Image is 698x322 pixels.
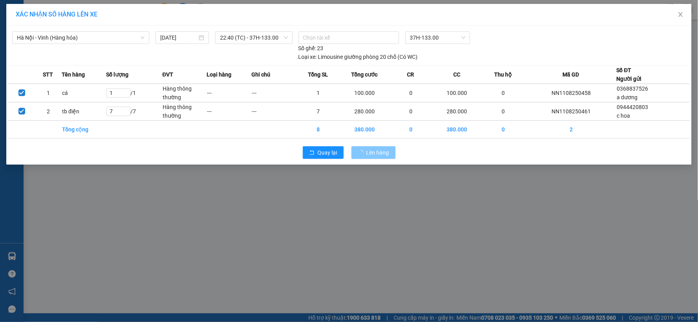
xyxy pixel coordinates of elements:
[299,44,324,53] div: 23
[16,11,97,18] span: XÁC NHẬN SỐ HÀNG LÊN XE
[388,121,433,138] td: 0
[341,84,388,102] td: 100.000
[121,111,130,116] span: Decrease Value
[251,70,270,79] span: Ghi chú
[251,84,296,102] td: ---
[617,94,638,100] span: a dương
[481,84,526,102] td: 0
[220,32,288,44] span: 22:40 (TC) - 37H-133.00
[407,70,414,79] span: CR
[433,84,481,102] td: 100.000
[617,113,630,119] span: c hoa
[309,150,315,156] span: rollback
[121,93,130,97] span: Decrease Value
[106,102,162,121] td: / 7
[121,89,130,93] span: Increase Value
[62,121,106,138] td: Tổng cộng
[351,70,377,79] span: Tổng cước
[299,53,418,61] div: Limousine giường phòng 20 chỗ (Có WC)
[563,70,579,79] span: Mã GD
[160,33,197,42] input: 11/08/2025
[296,121,341,138] td: 8
[207,84,251,102] td: ---
[296,84,341,102] td: 1
[341,121,388,138] td: 380.000
[106,70,128,79] span: Số lượng
[453,70,460,79] span: CC
[526,84,617,102] td: NN1108250458
[433,121,481,138] td: 380.000
[35,102,62,121] td: 2
[62,102,106,121] td: tb điện
[124,93,128,98] span: down
[62,84,106,102] td: cá
[526,121,617,138] td: 2
[124,107,128,112] span: up
[62,70,85,79] span: Tên hàng
[410,32,465,44] span: 37H-133.00
[481,121,526,138] td: 0
[296,102,341,121] td: 7
[251,102,296,121] td: ---
[207,102,251,121] td: ---
[303,146,344,159] button: rollbackQuay lại
[481,102,526,121] td: 0
[121,107,130,111] span: Increase Value
[526,102,617,121] td: NN1108250461
[433,102,481,121] td: 280.000
[43,70,53,79] span: STT
[617,104,649,110] span: 0944420803
[162,102,207,121] td: Hàng thông thường
[299,53,317,61] span: Loại xe:
[106,84,162,102] td: / 1
[17,32,145,44] span: Hà Nội - Vinh (Hàng hóa)
[35,84,62,102] td: 1
[358,150,366,155] span: loading
[617,66,642,83] div: Số ĐT Người gửi
[124,89,128,94] span: up
[352,146,396,159] button: Lên hàng
[318,148,337,157] span: Quay lại
[670,4,692,26] button: Close
[388,84,433,102] td: 0
[207,70,232,79] span: Loại hàng
[124,111,128,116] span: down
[162,70,173,79] span: ĐVT
[617,86,649,92] span: 0368837526
[388,102,433,121] td: 0
[678,11,684,18] span: close
[308,70,328,79] span: Tổng SL
[162,84,207,102] td: Hàng thông thường
[299,44,316,53] span: Số ghế:
[341,102,388,121] td: 280.000
[366,148,389,157] span: Lên hàng
[495,70,512,79] span: Thu hộ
